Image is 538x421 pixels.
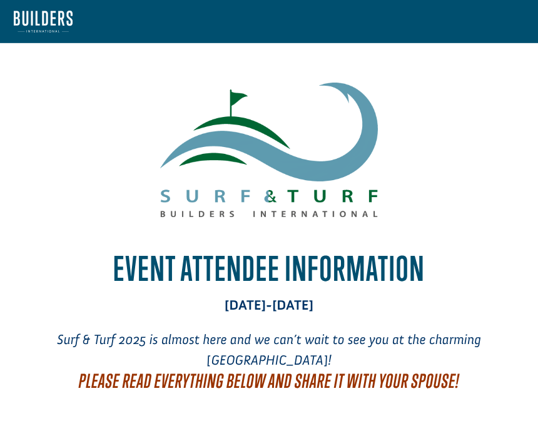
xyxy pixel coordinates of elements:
span: Surf & Turf 2025 is almost here and we can’t wait to see you at the charming [GEOGRAPHIC_DATA]! [57,331,481,368]
span: [DATE]-[DATE] [225,297,314,313]
img: S&T 2023 web [160,83,377,217]
img: Builders International [14,11,73,33]
i: Please read everything below and share it with your spouse! [79,370,460,392]
h2: Event Attendee Information [14,249,524,295]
